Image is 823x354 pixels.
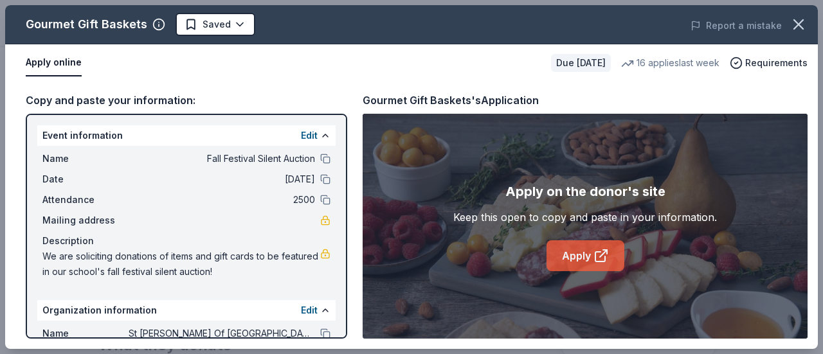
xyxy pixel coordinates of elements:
span: St [PERSON_NAME] Of [GEOGRAPHIC_DATA] [129,326,315,341]
div: Event information [37,125,336,146]
span: Requirements [745,55,808,71]
a: Apply [547,240,624,271]
div: Organization information [37,300,336,321]
div: Description [42,233,330,249]
span: 2500 [129,192,315,208]
div: Apply on the donor's site [505,181,665,202]
button: Edit [301,128,318,143]
span: Name [42,151,129,166]
button: Requirements [730,55,808,71]
button: Saved [176,13,255,36]
button: Apply online [26,49,82,76]
span: Fall Festival Silent Auction [129,151,315,166]
button: Report a mistake [691,18,782,33]
div: Gourmet Gift Baskets [26,14,147,35]
button: Edit [301,303,318,318]
div: Gourmet Gift Baskets's Application [363,92,539,109]
div: Copy and paste your information: [26,92,347,109]
div: Due [DATE] [551,54,611,72]
span: Saved [203,17,231,32]
span: Attendance [42,192,129,208]
span: [DATE] [129,172,315,187]
span: We are soliciting donations of items and gift cards to be featured in our school's fall festival ... [42,249,320,279]
span: Name [42,326,129,341]
span: Date [42,172,129,187]
div: Keep this open to copy and paste in your information. [453,209,717,225]
div: 16 applies last week [621,55,719,71]
span: Mailing address [42,213,129,228]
